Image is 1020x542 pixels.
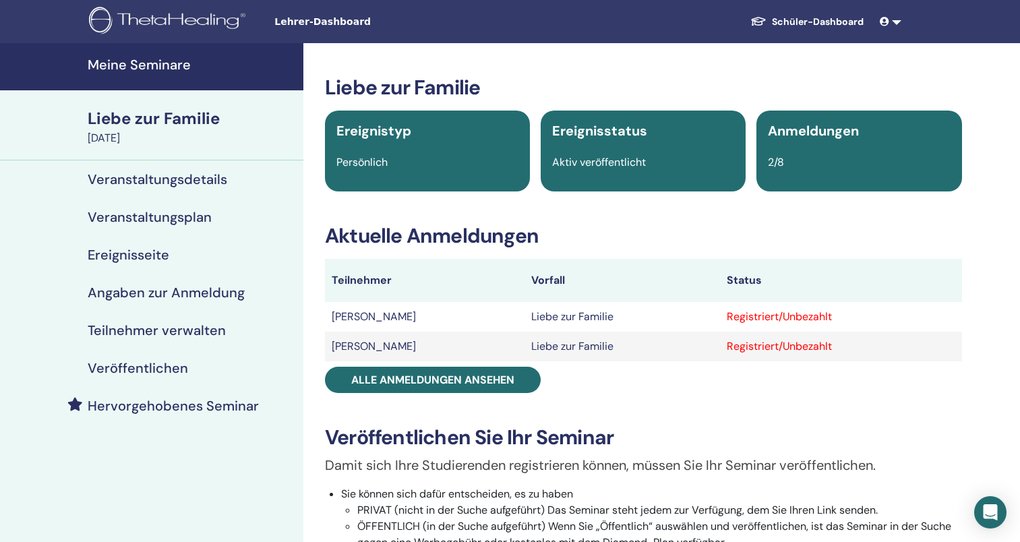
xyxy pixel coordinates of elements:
[325,455,962,475] p: Damit sich Ihre Studierenden registrieren können, müssen Sie Ihr Seminar veröffentlichen.
[357,502,962,518] li: PRIVAT (nicht in der Suche aufgeführt) Das Seminar steht jedem zur Verfügung, dem Sie Ihren Link ...
[88,130,295,146] div: [DATE]
[325,425,962,450] h3: Veröffentlichen Sie Ihr Seminar
[88,247,169,263] h4: Ereignisseite
[552,155,646,169] span: Aktiv veröffentlicht
[341,487,573,501] font: Sie können sich dafür entscheiden, es zu haben
[351,373,514,387] span: Alle Anmeldungen ansehen
[325,76,962,100] h3: Liebe zur Familie
[552,122,647,140] span: Ereignisstatus
[80,107,303,146] a: Liebe zur Familie[DATE]
[88,398,259,414] h4: Hervorgehobenes Seminar
[727,338,955,355] div: Registriert/Unbezahlt
[325,302,524,332] td: [PERSON_NAME]
[88,171,227,187] h4: Veranstaltungsdetails
[524,332,720,361] td: Liebe zur Familie
[768,155,784,169] span: 2/8
[325,332,524,361] td: [PERSON_NAME]
[750,16,767,27] img: graduation-cap-white.svg
[325,259,524,302] th: Teilnehmer
[727,309,955,325] div: Registriert/Unbezahlt
[524,302,720,332] td: Liebe zur Familie
[336,155,388,169] span: Persönlich
[740,9,874,34] a: Schüler-Dashboard
[720,259,962,302] th: Status
[325,367,541,393] a: Alle Anmeldungen ansehen
[89,7,250,37] img: logo.png
[88,284,245,301] h4: Angaben zur Anmeldung
[325,224,962,248] h3: Aktuelle Anmeldungen
[88,360,188,376] h4: Veröffentlichen
[524,259,720,302] th: Vorfall
[88,57,295,73] h4: Meine Seminare
[336,122,411,140] span: Ereignistyp
[88,322,226,338] h4: Teilnehmer verwalten
[768,122,859,140] span: Anmeldungen
[974,496,1007,529] div: Öffnen Sie den Intercom Messenger
[274,15,477,29] span: Lehrer-Dashboard
[88,107,295,130] div: Liebe zur Familie
[88,209,212,225] h4: Veranstaltungsplan
[772,16,864,28] font: Schüler-Dashboard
